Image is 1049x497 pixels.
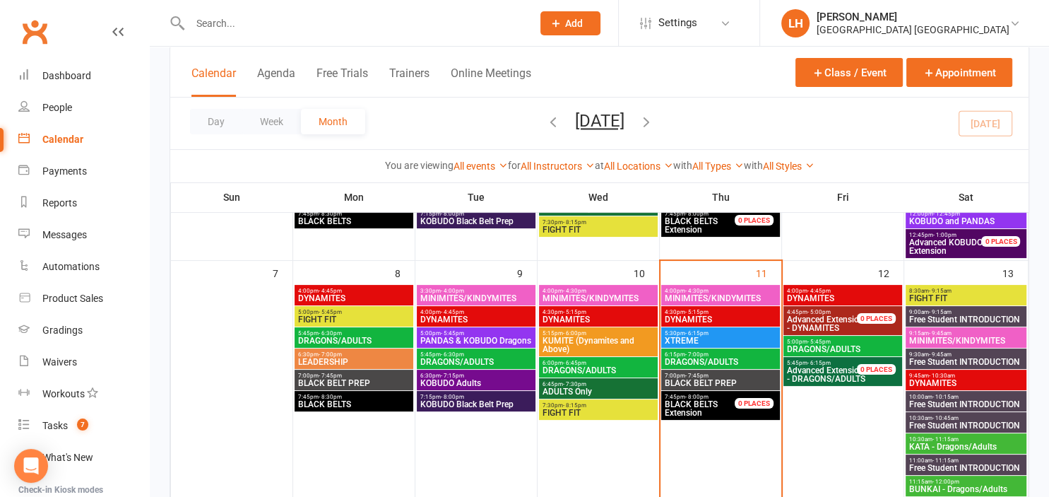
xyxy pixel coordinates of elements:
span: 7:45pm [664,394,752,400]
div: [PERSON_NAME] [817,11,1009,23]
span: DYNAMITES [908,379,1024,387]
button: Week [242,109,301,134]
span: FIGHT FIT [297,315,410,324]
span: Free Student INTRODUCTION [908,464,1024,472]
strong: for [508,160,521,171]
span: 5:45pm [297,330,410,337]
span: Settings [658,7,697,39]
span: - 10:30am [929,373,955,379]
span: 5:00pm [420,330,533,337]
strong: with [673,160,692,171]
span: 11:00am [908,457,1024,464]
div: Automations [42,261,100,272]
span: FIGHT FIT [542,409,655,417]
div: LH [781,9,810,37]
div: People [42,102,72,113]
span: - 7:15pm [441,373,464,379]
span: 6:00pm [542,360,655,366]
span: - 4:00pm [441,288,464,294]
span: - 9:45am [929,330,952,337]
span: MINIMITES/KINDYMITES [664,294,777,303]
span: 7:00pm [297,373,410,379]
span: - 5:45pm [807,339,831,345]
div: Open Intercom Messenger [14,449,48,483]
span: 4:00pm [786,288,899,294]
span: DRAGONS/ADULTS [542,366,655,375]
div: Dashboard [42,70,91,81]
span: 4:45pm [786,309,874,315]
span: - 5:00pm [807,309,831,315]
div: 9 [517,261,537,284]
th: Mon [293,182,415,212]
span: - 6:15pm [807,360,831,366]
span: - 12:00pm [932,479,959,485]
span: 10:30am [908,436,1024,443]
div: 12 [878,261,903,284]
span: - 8:00pm [441,211,464,217]
a: Automations [18,251,149,283]
strong: You are viewing [385,160,454,171]
span: - 8:00pm [685,394,709,400]
span: - 4:45pm [807,288,831,294]
span: - 4:30pm [685,288,709,294]
span: BLACK BELT PREP [297,379,410,387]
span: DRAGONS/ADULTS [786,345,899,353]
a: All Types [692,160,744,172]
span: FIGHT FIT [908,294,1024,303]
span: - 7:45pm [685,373,709,379]
span: BLACK BELTS [665,216,718,226]
a: All Instructors [521,160,595,172]
span: - 1:00pm [933,232,956,238]
div: 7 [273,261,292,284]
span: 11:15am [908,479,1024,485]
span: - 6:30pm [441,351,464,358]
span: 9:00am [908,309,1024,315]
span: 7:15pm [420,394,533,400]
span: 10:30am [908,415,1024,421]
span: - 6:45pm [563,360,586,366]
a: Product Sales [18,283,149,315]
span: ADULTS Only [542,387,655,396]
button: Calendar [191,66,236,97]
button: Day [190,109,242,134]
span: 7:45pm [664,211,752,217]
span: - 9:15am [929,288,952,294]
a: Gradings [18,315,149,346]
span: - 4:30pm [563,288,586,294]
span: Extension [908,238,999,255]
div: Tasks [42,420,68,431]
span: - 10:45am [932,415,959,421]
span: Extension [664,217,752,234]
a: Clubworx [17,14,52,49]
span: MINIMITES/KINDYMITES [908,337,1024,345]
span: 6:30pm [420,373,533,379]
span: - 11:15am [932,457,959,464]
span: Advanced Extension [787,315,864,324]
span: LEADERSHIP [297,358,410,366]
input: Search... [186,13,522,33]
span: 6:45pm [542,381,655,387]
span: 6:30pm [297,351,410,358]
span: 7:45pm [297,211,410,217]
span: 4:00pm [297,288,410,294]
span: 7:30pm [542,402,655,409]
div: 11 [756,261,781,284]
span: 4:00pm [420,309,533,315]
span: DYNAMITES [297,294,410,303]
span: BUNKAI - Dragons/Adults [908,485,1024,493]
span: 9:15am [908,330,1024,337]
button: Free Trials [316,66,368,97]
button: Online Meetings [451,66,531,97]
span: FIGHT FIT [542,226,655,234]
span: MINIMITES/KINDYMITES [542,294,655,303]
span: - 5:15pm [685,309,709,315]
span: 4:00pm [542,288,655,294]
div: Calendar [42,134,83,145]
span: DYNAMITES [786,294,899,303]
span: 6:15pm [664,351,777,358]
th: Thu [660,182,782,212]
span: KATA - Dragons/Adults [908,443,1024,451]
span: - 8:30pm [319,394,342,400]
span: PANDAS & KOBUDO Dragons [420,337,533,345]
span: - 7:45pm [319,373,342,379]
